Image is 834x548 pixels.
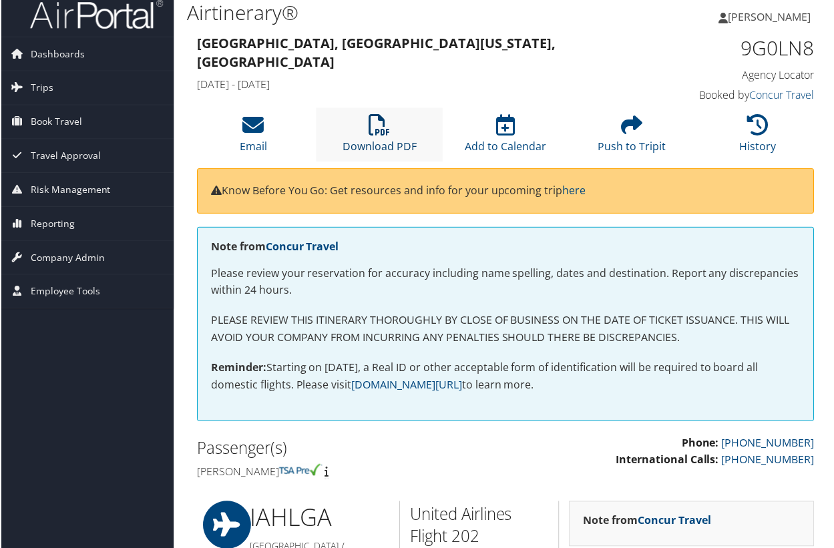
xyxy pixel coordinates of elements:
strong: Phone: [682,437,720,451]
p: Know Before You Go: Get resources and info for your upcoming trip [210,183,801,200]
a: [PHONE_NUMBER] [722,437,815,451]
a: Push to Tripit [598,122,666,154]
strong: Reminder: [210,361,266,376]
span: Reporting [29,208,73,241]
a: History [741,122,777,154]
span: Book Travel [29,105,81,139]
strong: Note from [584,515,712,529]
h4: Agency Locator [676,67,815,82]
a: here [563,184,586,198]
span: Dashboards [29,37,83,71]
strong: Note from [210,240,339,254]
strong: [GEOGRAPHIC_DATA], [GEOGRAPHIC_DATA] [US_STATE], [GEOGRAPHIC_DATA] [196,34,556,71]
h2: Passenger(s) [196,438,496,461]
p: Starting on [DATE], a Real ID or other acceptable form of identification will be required to boar... [210,360,801,394]
p: PLEASE REVIEW THIS ITINERARY THOROUGHLY BY CLOSE OF BUSINESS ON THE DATE OF TICKET ISSUANCE. THIS... [210,313,801,347]
span: Employee Tools [29,276,99,309]
img: tsa-precheck.png [278,465,322,477]
a: [PHONE_NUMBER] [722,453,815,468]
span: [PERSON_NAME] [729,9,812,24]
a: Email [239,122,266,154]
a: Concur Travel [638,515,712,529]
h4: [DATE] - [DATE] [196,77,656,91]
h4: [PERSON_NAME] [196,465,496,480]
span: Trips [29,71,52,105]
a: Download PDF [343,122,417,154]
a: Concur Travel [751,88,815,103]
a: Concur Travel [265,240,339,254]
a: [DOMAIN_NAME][URL] [351,378,462,393]
span: Travel Approval [29,140,99,173]
h4: Booked by [676,88,815,103]
span: Company Admin [29,242,103,275]
h1: IAH LGA [250,503,389,536]
strong: International Calls: [616,453,720,468]
a: Add to Calendar [465,122,546,154]
span: Risk Management [29,174,110,207]
h1: 9G0LN8 [676,34,815,62]
p: Please review your reservation for accuracy including name spelling, dates and destination. Repor... [210,266,801,300]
